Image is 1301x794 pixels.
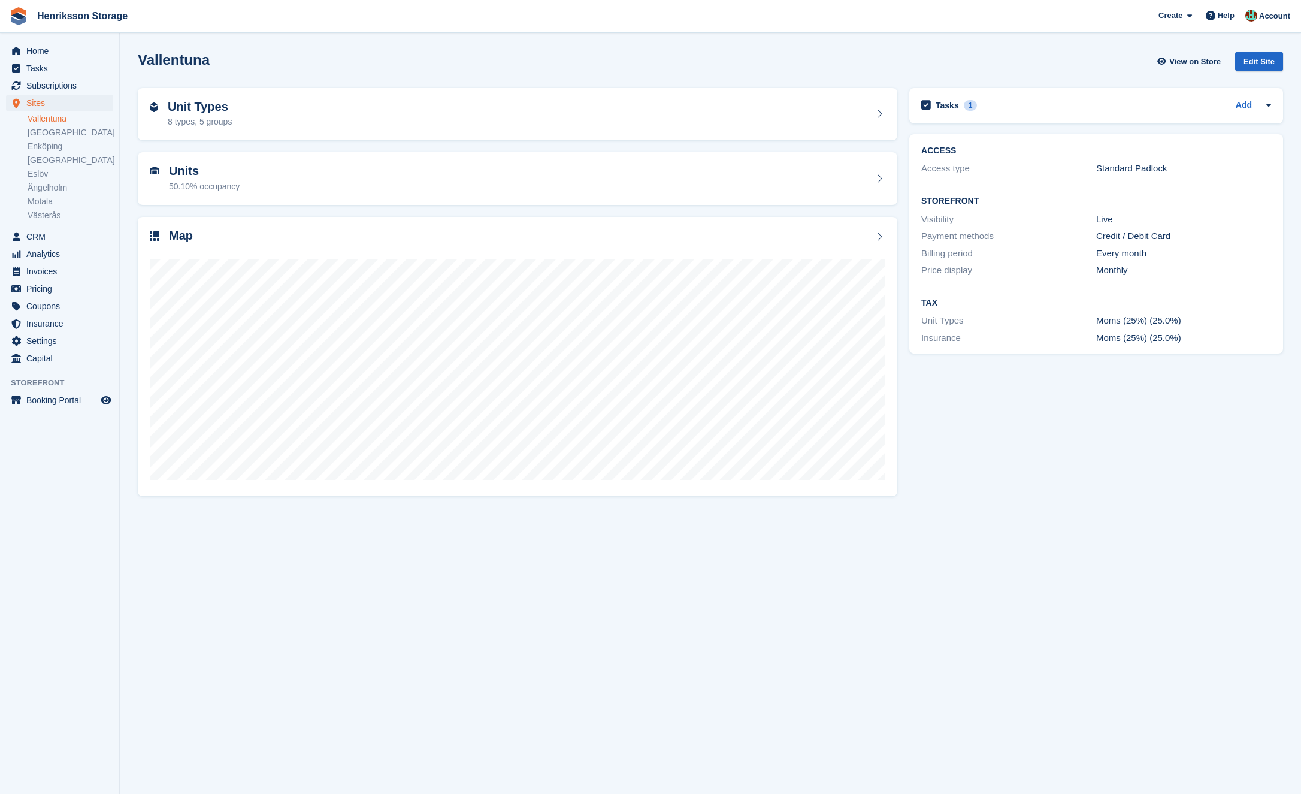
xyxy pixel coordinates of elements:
div: 50.10% occupancy [169,180,240,193]
div: Edit Site [1235,52,1283,71]
a: menu [6,392,113,409]
a: menu [6,228,113,245]
a: [GEOGRAPHIC_DATA] [28,155,113,166]
div: Price display [921,264,1096,277]
span: Capital [26,350,98,367]
div: Visibility [921,213,1096,227]
div: Credit / Debit Card [1096,230,1271,243]
a: Vallentuna [28,113,113,125]
a: menu [6,350,113,367]
span: Pricing [26,280,98,297]
a: menu [6,77,113,94]
a: [GEOGRAPHIC_DATA] [28,127,113,138]
span: Sites [26,95,98,111]
span: Create [1158,10,1182,22]
span: Subscriptions [26,77,98,94]
a: View on Store [1155,52,1226,71]
a: menu [6,246,113,262]
a: Unit Types 8 types, 5 groups [138,88,897,141]
a: menu [6,333,113,349]
h2: Tasks [936,100,959,111]
span: Tasks [26,60,98,77]
div: Monthly [1096,264,1271,277]
div: Billing period [921,247,1096,261]
img: stora-icon-8386f47178a22dfd0bd8f6a31ec36ba5ce8667c1dd55bd0f319d3a0aa187defe.svg [10,7,28,25]
h2: Unit Types [168,100,232,114]
h2: Map [169,229,193,243]
a: menu [6,95,113,111]
a: Motala [28,196,113,207]
div: 8 types, 5 groups [168,116,232,128]
div: Standard Padlock [1096,162,1271,176]
a: Eslöv [28,168,113,180]
h2: ACCESS [921,146,1271,156]
img: unit-type-icn-2b2737a686de81e16bb02015468b77c625bbabd49415b5ef34ead5e3b44a266d.svg [150,102,158,112]
a: Add [1236,99,1252,113]
h2: Storefront [921,197,1271,206]
span: CRM [26,228,98,245]
span: Account [1259,10,1290,22]
img: unit-icn-7be61d7bf1b0ce9d3e12c5938cc71ed9869f7b940bace4675aadf7bd6d80202e.svg [150,167,159,175]
a: menu [6,315,113,332]
div: Every month [1096,247,1271,261]
a: menu [6,43,113,59]
div: Unit Types [921,314,1096,328]
div: Insurance [921,331,1096,345]
div: Moms (25%) (25.0%) [1096,331,1271,345]
a: menu [6,60,113,77]
img: Isak Martinelle [1245,10,1257,22]
a: menu [6,298,113,315]
span: Analytics [26,246,98,262]
div: Moms (25%) (25.0%) [1096,314,1271,328]
div: Access type [921,162,1096,176]
div: Live [1096,213,1271,227]
span: Help [1218,10,1235,22]
a: Edit Site [1235,52,1283,76]
span: Booking Portal [26,392,98,409]
div: Payment methods [921,230,1096,243]
span: Invoices [26,263,98,280]
span: Settings [26,333,98,349]
h2: Vallentuna [138,52,210,68]
a: Ängelholm [28,182,113,194]
a: menu [6,280,113,297]
span: Home [26,43,98,59]
a: Västerås [28,210,113,221]
a: Units 50.10% occupancy [138,152,897,205]
span: Coupons [26,298,98,315]
a: Enköping [28,141,113,152]
span: Storefront [11,377,119,389]
span: Insurance [26,315,98,332]
a: Preview store [99,393,113,407]
h2: Units [169,164,240,178]
div: 1 [964,100,978,111]
img: map-icn-33ee37083ee616e46c38cad1a60f524a97daa1e2b2c8c0bc3eb3415660979fc1.svg [150,231,159,241]
span: View on Store [1169,56,1221,68]
h2: Tax [921,298,1271,308]
a: Henriksson Storage [32,6,132,26]
a: Map [138,217,897,497]
a: menu [6,263,113,280]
